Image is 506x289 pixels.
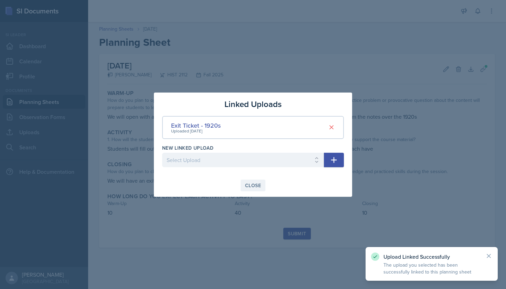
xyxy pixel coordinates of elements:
button: Close [241,180,265,191]
p: The upload you selected has been successfully linked to this planning sheet [383,261,480,275]
div: Close [245,183,261,188]
label: New Linked Upload [162,144,213,151]
div: Exit Ticket - 1920s [171,121,221,130]
div: Uploaded [DATE] [171,128,221,134]
p: Upload Linked Successfully [383,253,480,260]
h3: Linked Uploads [224,98,282,110]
